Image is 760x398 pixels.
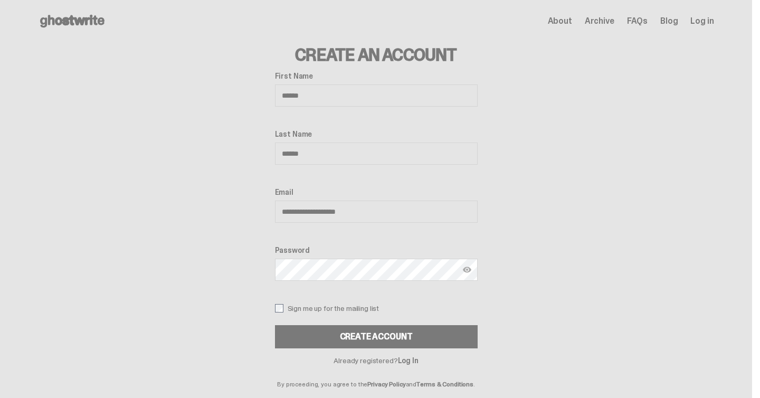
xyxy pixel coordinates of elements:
p: By proceeding, you agree to the and . [275,364,478,387]
h3: Create an Account [275,46,478,63]
a: Archive [585,17,614,25]
a: Log In [398,356,419,365]
div: Create Account [340,333,413,341]
a: FAQs [627,17,648,25]
label: Password [275,246,478,254]
label: Sign me up for the mailing list [275,304,478,312]
label: Last Name [275,130,478,138]
a: Blog [660,17,678,25]
p: Already registered? [275,357,478,364]
button: Create Account [275,325,478,348]
label: Email [275,188,478,196]
a: About [548,17,572,25]
input: Sign me up for the mailing list [275,304,283,312]
a: Log in [690,17,714,25]
img: Show password [463,266,471,274]
label: First Name [275,72,478,80]
a: Terms & Conditions [416,380,473,388]
a: Privacy Policy [367,380,405,388]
